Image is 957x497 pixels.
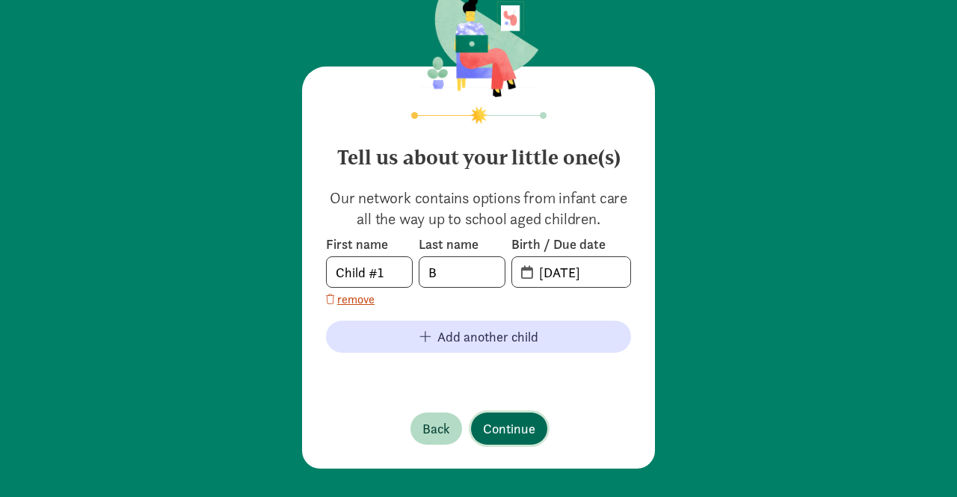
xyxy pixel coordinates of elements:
button: Add another child [326,321,631,353]
button: remove [326,291,375,309]
span: remove [337,291,375,309]
label: Last name [419,235,505,253]
span: Back [422,419,450,439]
p: Our network contains options from infant care all the way up to school aged children. [326,188,631,229]
h4: Tell us about your little one(s) [326,134,631,170]
button: Back [410,413,462,445]
input: MM-DD-YYYY [530,257,630,287]
label: First name [326,235,413,253]
span: Add another child [437,327,538,347]
label: Birth / Due date [511,235,631,253]
button: Continue [471,413,547,445]
span: Continue [483,419,535,439]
